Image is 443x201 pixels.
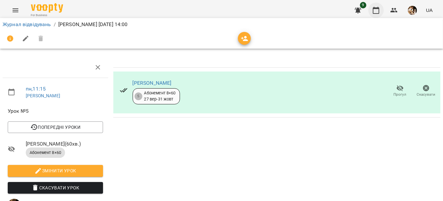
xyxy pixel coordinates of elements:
button: UA [423,4,435,16]
div: 5 [135,92,142,100]
a: [PERSON_NAME] [26,93,60,98]
button: Скасувати Урок [8,182,103,194]
span: Урок №5 [8,107,103,115]
span: Попередні уроки [13,123,98,131]
a: Журнал відвідувань [3,21,51,27]
span: Скасувати Урок [13,184,98,192]
a: пн , 11:15 [26,86,46,92]
span: UA [426,7,433,14]
span: Скасувати [417,92,436,97]
button: Скасувати [413,82,439,100]
nav: breadcrumb [3,21,440,28]
span: For Business [31,13,63,17]
button: Попередні уроки [8,121,103,133]
button: Прогул [387,82,413,100]
img: 0162ea527a5616b79ea1cf03ccdd73a5.jpg [408,6,417,15]
li: / [54,21,56,28]
span: 9 [360,2,366,8]
button: Menu [8,3,23,18]
span: [PERSON_NAME] ( 60 хв. ) [26,140,103,148]
span: Змінити урок [13,167,98,175]
p: [PERSON_NAME] [DATE] 14:00 [58,21,128,28]
button: Змінити урок [8,165,103,177]
div: Абонемент 8×60 27 вер - 31 жовт [144,90,176,102]
img: Voopty Logo [31,3,63,13]
a: [PERSON_NAME] [133,80,172,86]
span: Абонемент 8×60 [26,150,65,156]
span: Прогул [394,92,407,97]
